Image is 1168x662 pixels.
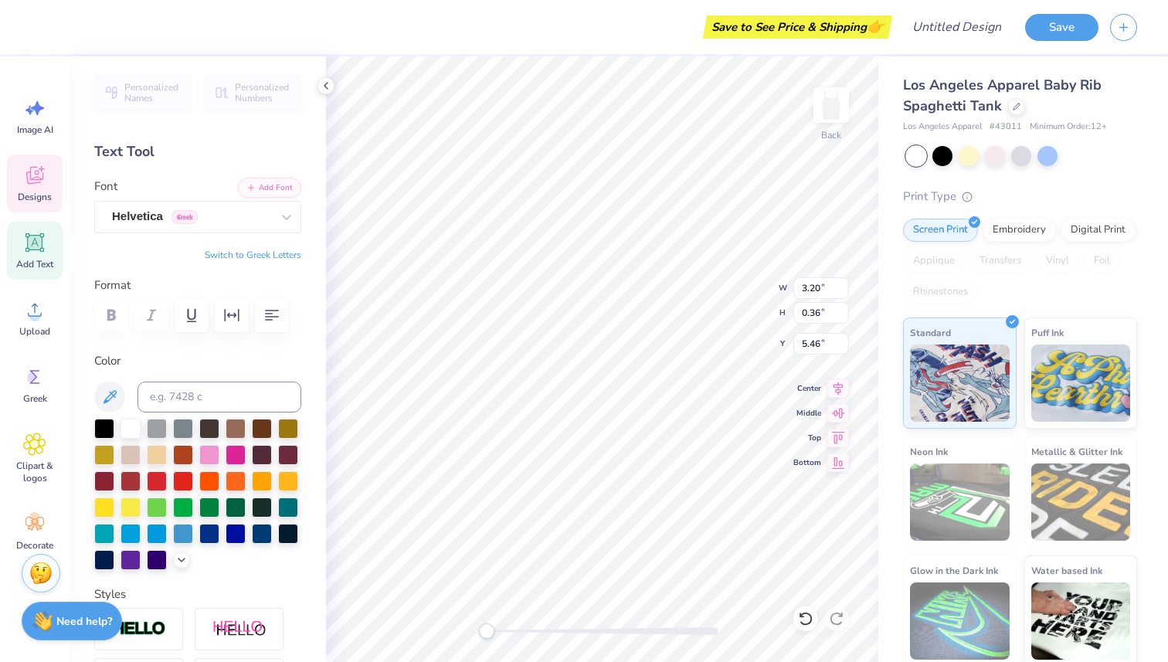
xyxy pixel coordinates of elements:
div: Back [821,128,841,142]
img: Water based Ink [1031,582,1131,660]
label: Color [94,352,301,370]
img: Stroke [112,620,166,638]
div: Transfers [969,250,1031,273]
img: Glow in the Dark Ink [910,582,1010,660]
button: Personalized Names [94,75,191,110]
span: Middle [793,407,821,419]
span: Los Angeles Apparel Baby Rib Spaghetti Tank [903,76,1102,115]
img: Standard [910,345,1010,422]
div: Embroidery [983,219,1056,242]
span: Puff Ink [1031,324,1064,341]
div: Rhinestones [903,280,978,304]
div: Applique [903,250,965,273]
button: Personalized Numbers [205,75,301,110]
label: Format [94,277,301,294]
label: Styles [94,586,126,603]
div: Foil [1084,250,1120,273]
strong: Need help? [56,614,112,629]
span: Personalized Numbers [235,82,292,104]
span: Add Text [16,258,53,270]
div: Screen Print [903,219,978,242]
span: Center [793,382,821,395]
button: Switch to Greek Letters [205,249,301,261]
span: Personalized Names [124,82,182,104]
span: Minimum Order: 12 + [1030,121,1107,134]
div: Digital Print [1061,219,1136,242]
span: Upload [19,325,50,338]
img: Metallic & Glitter Ink [1031,463,1131,541]
span: Greek [23,392,47,405]
span: Los Angeles Apparel [903,121,982,134]
span: Neon Ink [910,443,948,460]
img: Shadow [212,620,267,639]
span: Water based Ink [1031,562,1102,579]
span: 👉 [867,17,884,36]
span: Image AI [17,124,53,136]
div: Save to See Price & Shipping [707,15,888,39]
div: Text Tool [94,141,301,162]
button: Add Font [238,178,301,198]
span: Glow in the Dark Ink [910,562,998,579]
span: Top [793,432,821,444]
img: Neon Ink [910,463,1010,541]
button: Save [1025,14,1098,41]
span: Designs [18,191,52,203]
span: # 43011 [990,121,1022,134]
span: Decorate [16,539,53,552]
img: Puff Ink [1031,345,1131,422]
div: Vinyl [1036,250,1079,273]
div: Print Type [903,188,1137,205]
label: Font [94,178,117,195]
img: Back [816,90,847,121]
input: Untitled Design [900,12,1014,42]
span: Clipart & logos [9,460,60,484]
input: e.g. 7428 c [138,382,301,412]
span: Bottom [793,457,821,469]
div: Accessibility label [479,623,494,639]
span: Metallic & Glitter Ink [1031,443,1122,460]
span: Standard [910,324,951,341]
